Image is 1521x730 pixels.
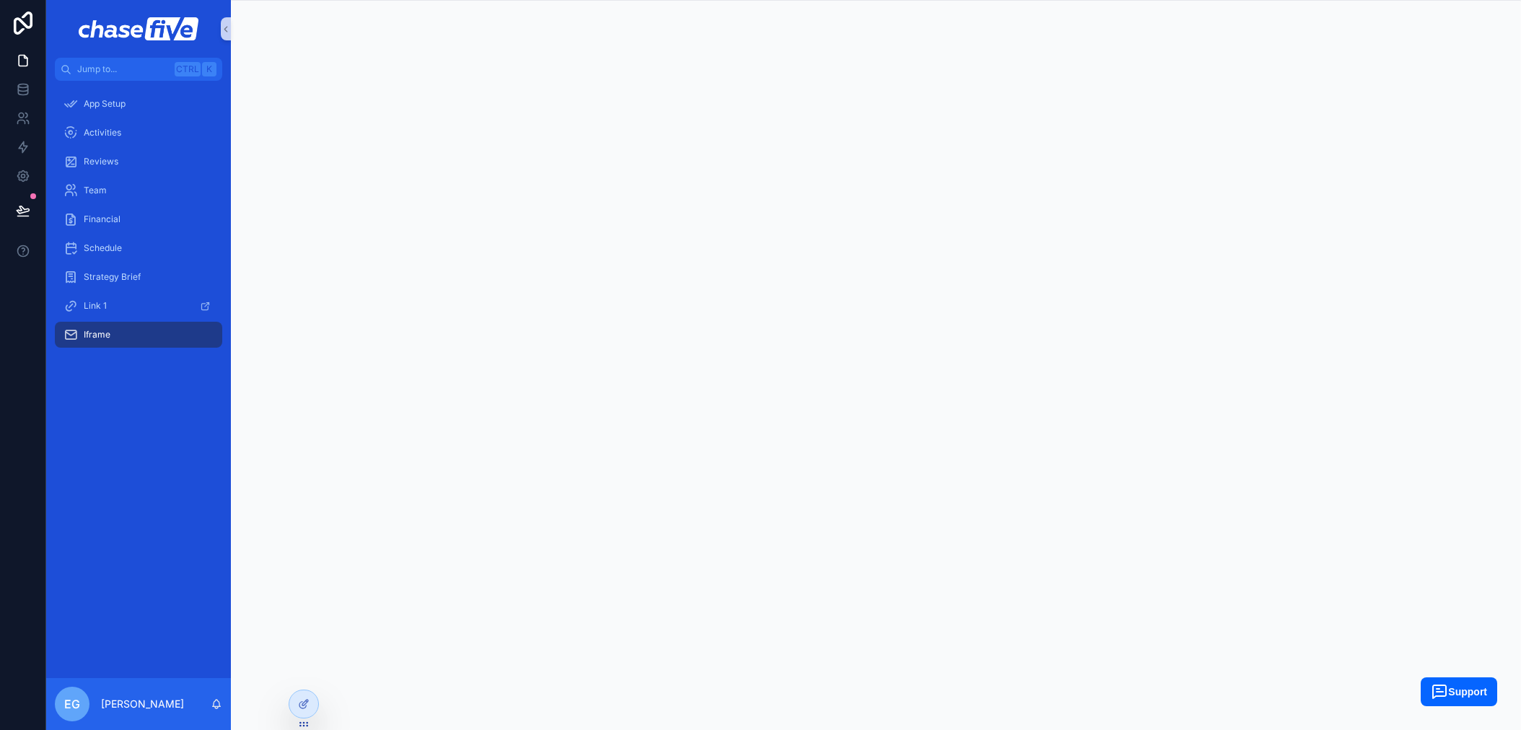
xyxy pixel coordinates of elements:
[55,322,222,348] a: Iframe
[84,242,122,254] span: Schedule
[1448,686,1487,698] span: Support
[46,81,231,366] div: scrollable content
[175,62,201,76] span: Ctrl
[84,300,107,312] span: Link 1
[84,271,141,283] span: Strategy Brief
[55,264,222,290] a: Strategy Brief
[101,697,184,711] p: [PERSON_NAME]
[84,329,110,340] span: Iframe
[203,63,215,75] span: K
[84,185,107,196] span: Team
[79,17,198,40] img: App logo
[77,63,169,75] span: Jump to...
[84,127,121,138] span: Activities
[55,58,222,81] button: Jump to...CtrlK
[1431,683,1448,700] img: widget_launcher_white.svg
[55,91,222,117] a: App Setup
[84,214,120,225] span: Financial
[55,120,222,146] a: Activities
[55,293,222,319] a: Link 1
[55,206,222,232] a: Financial
[84,156,118,167] span: Reviews
[55,235,222,261] a: Schedule
[64,695,80,713] span: EG
[55,177,222,203] a: Team
[55,149,222,175] a: Reviews
[84,98,126,110] span: App Setup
